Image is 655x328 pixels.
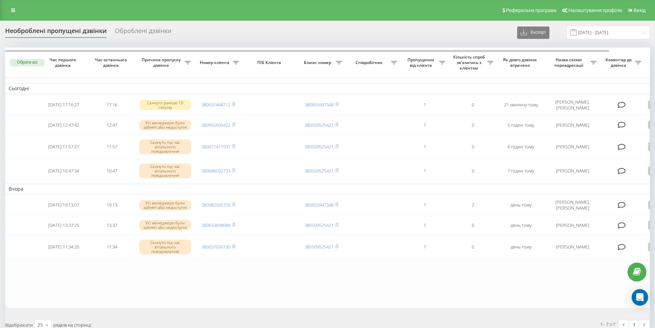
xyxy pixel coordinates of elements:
span: ПІБ Клієнта [248,60,292,65]
a: 380509525421 [305,244,334,250]
span: Налаштування профілю [568,8,622,13]
a: 380509525421 [305,168,334,174]
div: Скинуто під час вітального повідомлення [139,240,191,255]
span: Як довго дзвінок втрачено [502,57,539,68]
td: [DATE] 12:47:42 [40,116,88,134]
td: [DATE] 19:13:07 [40,195,88,215]
div: 1 - 7 з 7 [600,321,615,328]
a: 380509525421 [305,222,334,228]
td: [PERSON_NAME] [545,236,600,258]
td: 10:47 [88,160,136,182]
td: 0 [449,116,497,134]
td: [DATE] 11:34:20 [40,236,88,258]
div: Усі менеджери були зайняті або недоступні [139,220,191,230]
span: Назва схеми переадресації [548,57,590,68]
div: Open Intercom Messenger [632,289,648,306]
td: 1 [401,136,449,158]
span: Коментар до дзвінка [603,57,635,68]
td: 12:47 [88,116,136,134]
td: 11:34 [88,236,136,258]
td: [DATE] 11:57:27 [40,136,88,158]
button: Обрати всі [10,59,44,66]
td: 2 [449,195,497,215]
div: Скинуто під час вітального повідомлення [139,139,191,155]
td: [PERSON_NAME] [545,160,600,182]
span: Відображати [5,322,33,328]
div: Скинуто раніше 10 секунд [139,100,191,110]
a: 380509525421 [305,122,334,128]
td: 19:13 [88,195,136,215]
span: Співробітник [349,60,391,65]
td: 0 [449,160,497,182]
a: 380631468712 [201,102,230,108]
a: 380671411931 [201,144,230,150]
td: [PERSON_NAME], [PERSON_NAME] [545,195,600,215]
td: [PERSON_NAME] [545,116,600,134]
td: 1 [401,195,449,215]
div: Скинуто під час вітального повідомлення [139,163,191,179]
span: Причина пропуску дзвінка [139,57,185,68]
a: 380955947348 [305,202,334,208]
td: 13:37 [88,216,136,234]
td: 7 годин тому [497,160,545,182]
td: 1 [401,116,449,134]
div: Усі менеджери були зайняті або недоступні [139,200,191,210]
a: 380633698684 [201,222,230,228]
td: [PERSON_NAME] [545,216,600,234]
div: Необроблені пропущені дзвінки [5,27,107,38]
td: 1 [401,95,449,115]
a: 380955947348 [305,102,334,108]
a: 380955606422 [201,122,230,128]
td: 17:16 [88,95,136,115]
span: Бізнес номер [301,60,336,65]
td: 6 годин тому [497,136,545,158]
td: [DATE] 10:47:34 [40,160,88,182]
a: 380637030730 [201,244,230,250]
td: 1 [401,160,449,182]
span: Номер клієнта [198,60,233,65]
span: Кількість спроб зв'язатись з клієнтом [452,54,487,71]
td: 21 хвилину тому [497,95,545,115]
td: 0 [449,236,497,258]
td: 11:57 [88,136,136,158]
td: 0 [449,95,497,115]
td: 1 [401,236,449,258]
td: 5 годин тому [497,116,545,134]
span: Час першого дзвінка [45,57,82,68]
td: 0 [449,216,497,234]
td: день тому [497,195,545,215]
td: [DATE] 17:16:27 [40,95,88,115]
td: [PERSON_NAME] [545,136,600,158]
span: Вихід [634,8,646,13]
td: день тому [497,216,545,234]
td: день тому [497,236,545,258]
a: 380509525421 [305,144,334,150]
a: 380982565703 [201,202,230,208]
span: Реферальна програма [506,8,557,13]
div: Усі менеджери були зайняті або недоступні [139,120,191,130]
td: 1 [401,216,449,234]
td: [PERSON_NAME], [PERSON_NAME] [545,95,600,115]
td: 0 [449,136,497,158]
button: Експорт [517,27,549,39]
a: 380686032733 [201,168,230,174]
span: рядків на сторінці [53,322,91,328]
td: [DATE] 13:37:25 [40,216,88,234]
div: Оброблені дзвінки [115,27,171,38]
span: Пропущених від клієнта [404,57,439,68]
span: Час останнього дзвінка [93,57,130,68]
